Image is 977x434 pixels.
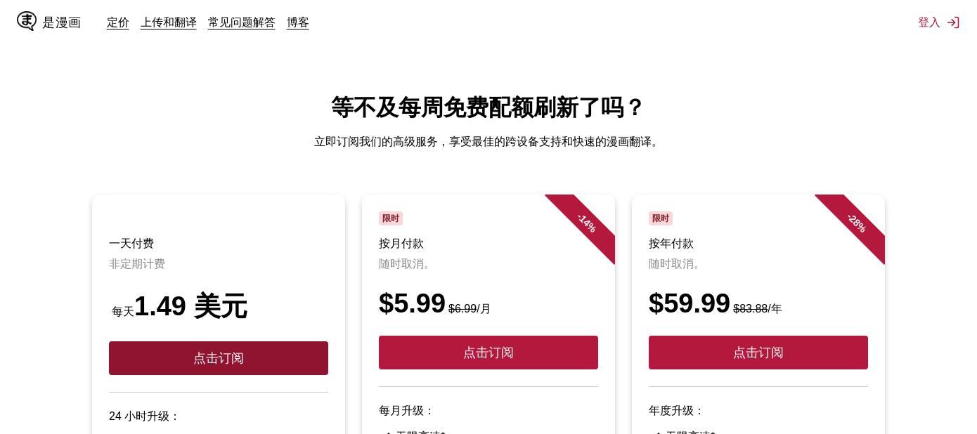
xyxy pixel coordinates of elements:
font: 28 [847,213,862,228]
font: 按年付款 [649,237,694,249]
font: 点击订阅 [463,346,514,360]
font: - [845,211,855,221]
font: $6.99 [448,303,477,315]
font: 登入 [918,15,940,29]
a: 常见问题解答 [208,15,276,29]
font: % [585,221,599,235]
font: 限时 [382,213,399,223]
font: 一天付费 [109,237,154,249]
font: 每月升级： [379,405,435,416]
button: 登入 [918,15,960,30]
a: 博客 [287,15,309,29]
font: $5.99 [379,289,446,318]
font: 立即订阅我们的高级服务，享受最佳的跨设备支持和快速的漫画翻译。 [314,136,663,147]
font: % [855,221,869,235]
font: 是漫画 [42,15,82,29]
font: 等不及每周免费配额刷新了吗？ [331,95,646,120]
font: 每天 [112,305,134,317]
img: IsManga 标志 [17,11,37,31]
font: /月 [477,303,491,315]
font: /年 [768,303,782,315]
font: 随时取消。 [379,258,435,270]
font: 1.49 美元 [134,291,247,321]
font: 限时 [652,213,669,223]
font: 14 [577,213,593,228]
button: 点击订阅 [109,341,328,375]
font: $59.99 [649,289,730,318]
button: 点击订阅 [649,336,868,369]
font: - [575,211,585,221]
img: 登出 [946,15,960,29]
font: 按月付款 [379,237,424,249]
font: 非定期计费 [109,258,165,270]
button: 点击订阅 [379,336,598,369]
a: 定价 [107,15,129,29]
font: 随时取消。 [649,258,705,270]
font: 点击订阅 [733,346,784,360]
font: 24 小时升级： [109,410,181,422]
a: 上传和翻译 [141,15,197,29]
font: 年度升级： [649,405,705,416]
font: $83.88 [733,303,768,315]
a: IsManga 标志是漫画 [17,11,107,34]
font: 点击订阅 [193,351,244,365]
